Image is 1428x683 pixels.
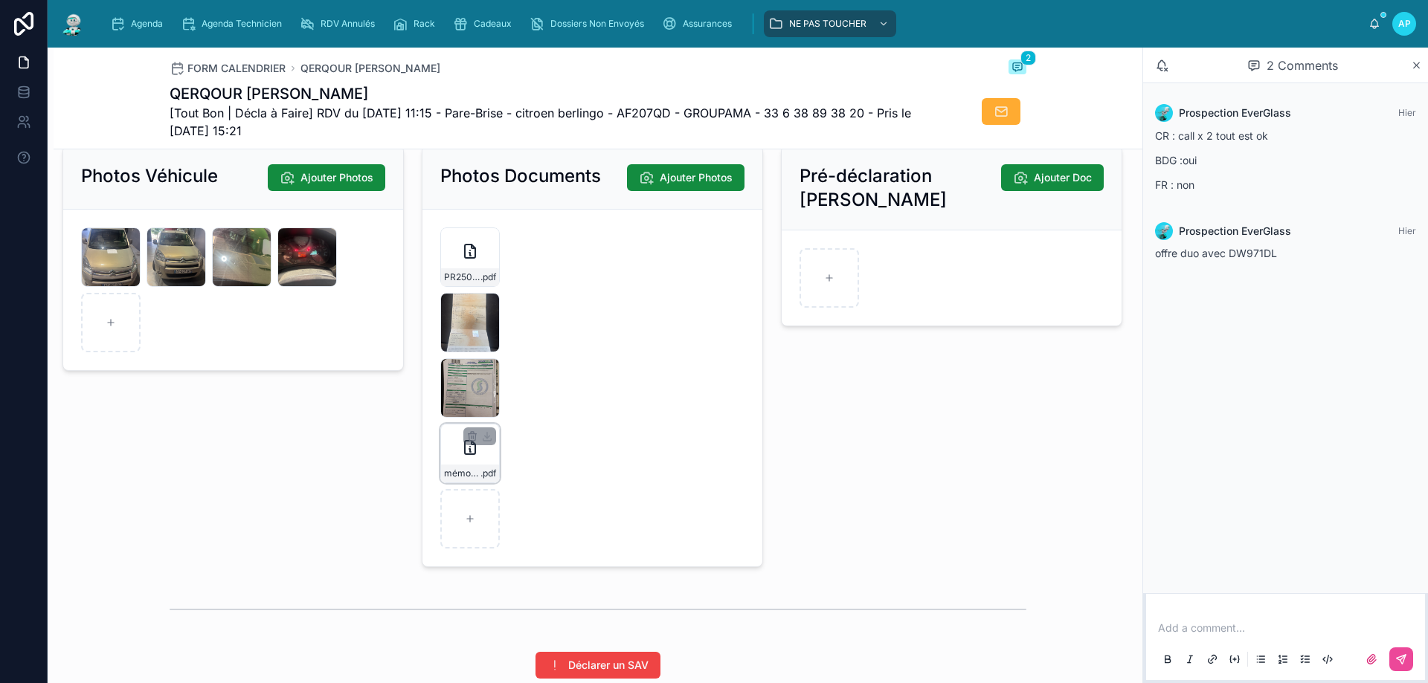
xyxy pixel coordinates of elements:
[448,10,522,37] a: Cadeaux
[1398,18,1411,30] span: AP
[1267,56,1338,74] span: 2 Comments
[268,164,385,191] button: Ajouter Photos
[525,10,654,37] a: Dossiers Non Envoyés
[627,164,744,191] button: Ajouter Photos
[660,170,733,185] span: Ajouter Photos
[295,10,385,37] a: RDV Annulés
[131,18,163,30] span: Agenda
[1179,106,1291,120] span: Prospection EverGlass
[444,271,480,283] span: PR2509-1717
[444,467,480,479] span: mémo-cond12-CITROEN-[GEOGRAPHIC_DATA]
[1001,164,1104,191] button: Ajouter Doc
[440,164,601,188] h2: Photos Documents
[202,18,282,30] span: Agenda Technicien
[1155,177,1416,192] p: FR : non
[1009,59,1026,77] button: 2
[789,18,866,30] span: NE PAS TOUCHER
[106,10,173,37] a: Agenda
[414,18,435,30] span: Rack
[474,18,512,30] span: Cadeaux
[1179,224,1291,239] span: Prospection EverGlass
[800,164,1001,212] h2: Pré-déclaration [PERSON_NAME]
[98,7,1368,40] div: scrollable content
[764,10,896,37] a: NE PAS TOUCHER
[535,652,660,679] button: Déclarer un SAV
[170,104,915,140] span: [Tout Bon | Décla à Faire] RDV du [DATE] 11:15 - Pare-Brise - citroen berlingo - AF207QD - GROUPA...
[300,61,440,76] a: QERQOUR [PERSON_NAME]
[480,467,496,479] span: .pdf
[1155,128,1416,143] p: CR : call x 2 tout est ok
[1034,170,1092,185] span: Ajouter Doc
[388,10,446,37] a: Rack
[1398,107,1416,118] span: Hier
[321,18,375,30] span: RDV Annulés
[59,12,86,36] img: App logo
[170,83,915,104] h1: QERQOUR [PERSON_NAME]
[187,61,286,76] span: FORM CALENDRIER
[1155,247,1277,259] span: offre duo avec DW971DL
[300,170,373,185] span: Ajouter Photos
[81,164,218,188] h2: Photos Véhicule
[170,61,286,76] a: FORM CALENDRIER
[1398,225,1416,236] span: Hier
[480,271,496,283] span: .pdf
[1155,152,1416,168] p: BDG :oui
[683,18,732,30] span: Assurances
[568,658,649,673] span: Déclarer un SAV
[657,10,742,37] a: Assurances
[1020,51,1036,65] span: 2
[550,18,644,30] span: Dossiers Non Envoyés
[176,10,292,37] a: Agenda Technicien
